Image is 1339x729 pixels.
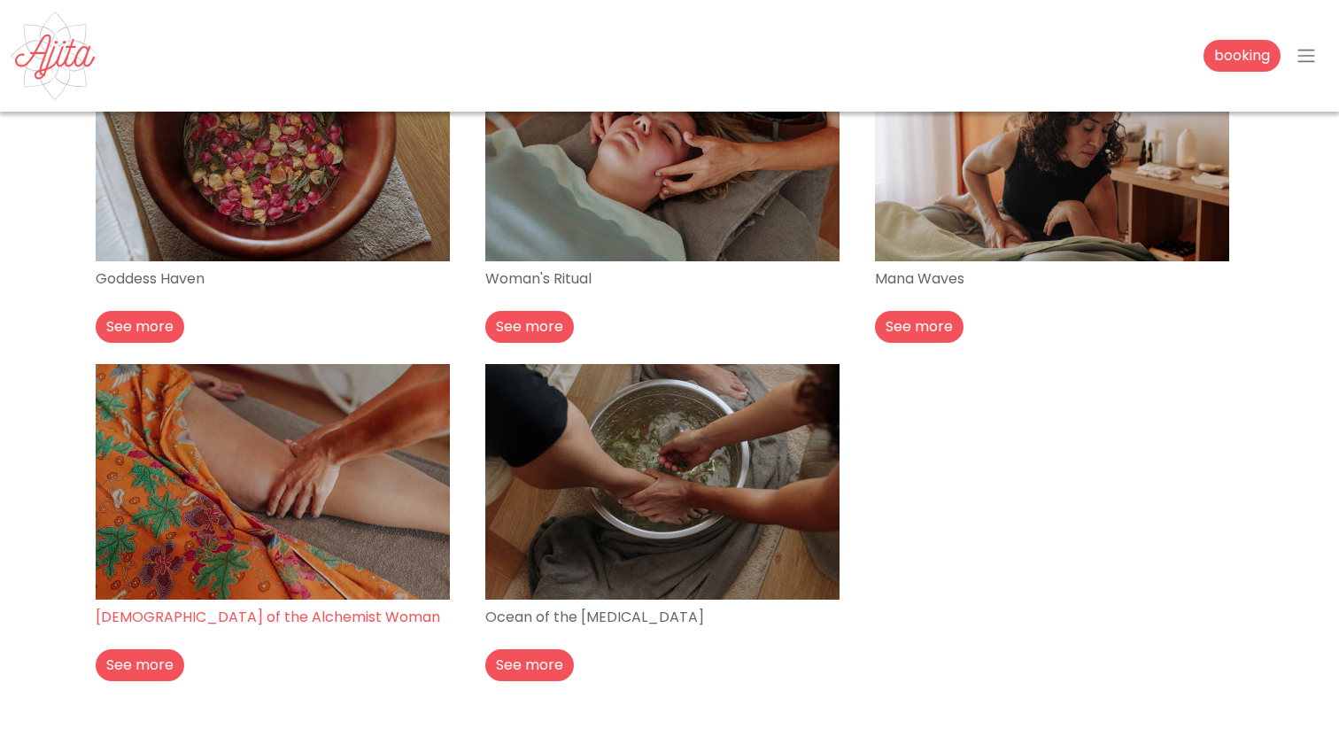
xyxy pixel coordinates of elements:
[485,132,854,336] a: Woman's Ritual See more
[485,26,840,261] img: Woman's Ritual - Ajita Feminine Massage - Ribamar, Ericeira
[485,261,854,297] p: Woman's Ritual
[96,26,450,261] img: Goddess Haven - Ajita Feminine Massage - Ribamar, Ericeira
[875,311,964,343] button: See more
[96,600,464,635] p: [DEMOGRAPHIC_DATA] of the Alchemist Woman
[485,470,854,674] a: Ocean of the [MEDICAL_DATA] See more
[11,12,99,100] img: Ajita Feminine Massage - Ribamar, Ericeira
[96,311,184,343] button: See more
[485,649,574,681] button: See more
[1204,40,1281,72] a: booking
[96,364,450,600] img: Temple of the Alchemist Woman - Ajita Feminine Massage - Ribamar, Ericeira
[96,261,464,297] p: Goddess Haven
[485,364,840,600] img: Ocean of the Muse - Ajita Feminine Massage - Ribamar, Ericeira
[96,132,464,336] a: Goddess Haven See more
[875,26,1229,261] img: Mana Waves - Ajita Feminine Massage - Ribamar, Ericeira
[485,311,574,343] button: See more
[875,261,1243,297] p: Mana Waves
[875,132,1243,336] a: Mana Waves See more
[485,600,854,635] p: Ocean of the [MEDICAL_DATA]
[96,649,184,681] button: See more
[96,470,464,674] a: [DEMOGRAPHIC_DATA] of the Alchemist Woman See more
